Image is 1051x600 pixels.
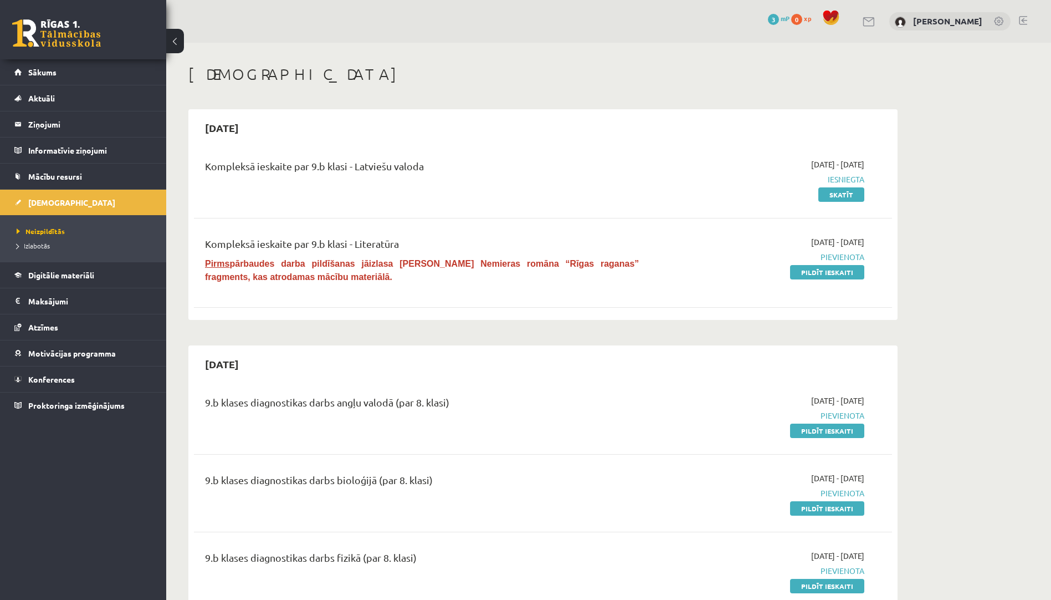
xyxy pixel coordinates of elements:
[28,111,152,137] legend: Ziņojumi
[28,197,115,207] span: [DEMOGRAPHIC_DATA]
[14,262,152,288] a: Digitālie materiāli
[12,19,101,47] a: Rīgas 1. Tālmācības vidusskola
[14,138,152,163] a: Informatīvie ziņojumi
[790,424,864,438] a: Pildīt ieskaiti
[205,159,639,179] div: Kompleksā ieskaite par 9.b klasi - Latviešu valoda
[14,367,152,392] a: Konferences
[791,14,817,23] a: 0 xp
[28,93,55,103] span: Aktuāli
[655,174,864,185] span: Iesniegta
[790,579,864,593] a: Pildīt ieskaiti
[895,17,906,28] img: Milana Ruiz Visocka
[14,314,152,340] a: Atzīmes
[14,190,152,215] a: [DEMOGRAPHIC_DATA]
[205,259,639,282] span: pārbaudes darba pildīšanas jāizlasa [PERSON_NAME] Nemieras romāna “Rīgas raganas” fragments, kas ...
[804,14,811,23] span: xp
[790,265,864,279] a: Pildīt ieskaiti
[913,16,982,27] a: [PERSON_NAME]
[205,395,639,415] div: 9.b klases diagnostikas darbs angļu valodā (par 8. klasi)
[768,14,779,25] span: 3
[188,65,898,84] h1: [DEMOGRAPHIC_DATA]
[781,14,789,23] span: mP
[655,565,864,577] span: Pievienota
[28,288,152,314] legend: Maksājumi
[655,410,864,421] span: Pievienota
[17,226,155,236] a: Neizpildītās
[28,138,152,163] legend: Informatīvie ziņojumi
[14,340,152,366] a: Motivācijas programma
[811,236,864,248] span: [DATE] - [DATE]
[790,501,864,516] a: Pildīt ieskaiti
[17,241,155,251] a: Izlabotās
[14,288,152,314] a: Maksājumi
[205,259,229,268] u: Pirms
[14,111,152,137] a: Ziņojumi
[28,270,94,280] span: Digitālie materiāli
[768,14,789,23] a: 3 mP
[791,14,802,25] span: 0
[17,241,50,250] span: Izlabotās
[28,322,58,332] span: Atzīmes
[811,159,864,170] span: [DATE] - [DATE]
[205,472,639,493] div: 9.b klases diagnostikas darbs bioloģijā (par 8. klasi)
[811,395,864,406] span: [DATE] - [DATE]
[28,171,82,181] span: Mācību resursi
[811,472,864,484] span: [DATE] - [DATE]
[14,59,152,85] a: Sākums
[28,348,116,358] span: Motivācijas programma
[818,187,864,202] a: Skatīt
[205,236,639,257] div: Kompleksā ieskaite par 9.b klasi - Literatūra
[14,85,152,111] a: Aktuāli
[14,164,152,189] a: Mācību resursi
[205,550,639,571] div: 9.b klases diagnostikas darbs fizikā (par 8. klasi)
[194,115,250,141] h2: [DATE]
[28,67,57,77] span: Sākums
[655,251,864,263] span: Pievienota
[28,374,75,384] span: Konferences
[194,351,250,377] h2: [DATE]
[811,550,864,562] span: [DATE] - [DATE]
[17,227,65,236] span: Neizpildītās
[14,393,152,418] a: Proktoringa izmēģinājums
[655,487,864,499] span: Pievienota
[28,400,125,410] span: Proktoringa izmēģinājums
